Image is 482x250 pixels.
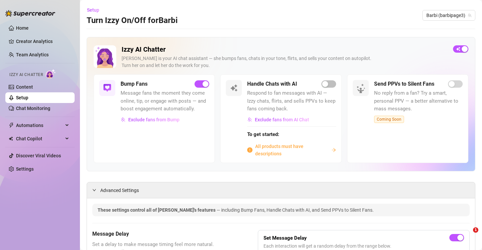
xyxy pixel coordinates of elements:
[263,242,464,250] span: Each interaction will get a random delay from the range below.
[263,235,307,241] strong: Set Message Delay
[122,45,448,54] h2: Izzy AI Chatter
[374,80,434,88] h5: Send PPVs to Silent Fans
[374,89,463,113] span: No reply from a fan? Try a smart, personal PPV — a better alternative to mass messages.
[128,117,180,122] span: Exclude fans from Bump
[255,143,328,157] span: All products must have descriptions
[247,80,297,88] h5: Handle Chats with AI
[473,227,478,233] span: 1
[121,80,148,88] h5: Bump Fans
[9,136,13,141] img: Chat Copilot
[468,13,472,17] span: team
[122,55,448,69] div: [PERSON_NAME] is your AI chat assistant — she bumps fans, chats in your tone, flirts, and sells y...
[426,10,471,20] span: Barbi (barbipage3)
[247,131,279,137] strong: To get started:
[247,147,252,153] span: info-circle
[94,45,116,68] img: Izzy AI Chatter
[87,15,178,26] h3: Turn Izzy On/Off for Barbi
[121,117,126,122] img: svg%3e
[16,120,63,131] span: Automations
[356,84,367,94] img: silent-fans-ppv-o-N6Mmdf.svg
[121,114,180,125] button: Exclude fans from Bump
[9,123,14,128] span: thunderbolt
[247,89,336,113] span: Respond to fan messages with AI — Izzy chats, flirts, and sells PPVs to keep fans coming back.
[16,106,50,111] a: Chat Monitoring
[247,114,309,125] button: Exclude fans from AI Chat
[16,36,69,47] a: Creator Analytics
[121,89,209,113] span: Message fans the moment they come online, tip, or engage with posts — and boost engagement automa...
[217,207,374,213] span: — including Bump Fans, Handle Chats with AI, and Send PPVs to Silent Fans.
[16,52,49,57] a: Team Analytics
[16,133,63,144] span: Chat Copilot
[9,72,43,78] span: Izzy AI Chatter
[255,117,309,122] span: Exclude fans from AI Chat
[16,84,33,90] a: Content
[5,10,55,17] img: logo-BBDzfeDw.svg
[46,69,56,79] img: AI Chatter
[331,148,336,152] span: arrow-right
[16,95,28,100] a: Setup
[230,84,238,92] img: svg%3e
[16,25,29,31] a: Home
[92,188,96,192] span: expanded
[103,84,111,92] img: svg%3e
[87,7,99,13] span: Setup
[92,230,225,238] h5: Message Delay
[247,117,252,122] img: svg%3e
[16,153,61,158] a: Discover Viral Videos
[16,166,34,172] a: Settings
[100,187,139,194] span: Advanced Settings
[459,227,475,243] iframe: Intercom live chat
[87,5,105,15] button: Setup
[98,207,217,213] span: These settings control all of [PERSON_NAME]'s features
[92,186,100,194] div: expanded
[374,116,404,123] span: Coming Soon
